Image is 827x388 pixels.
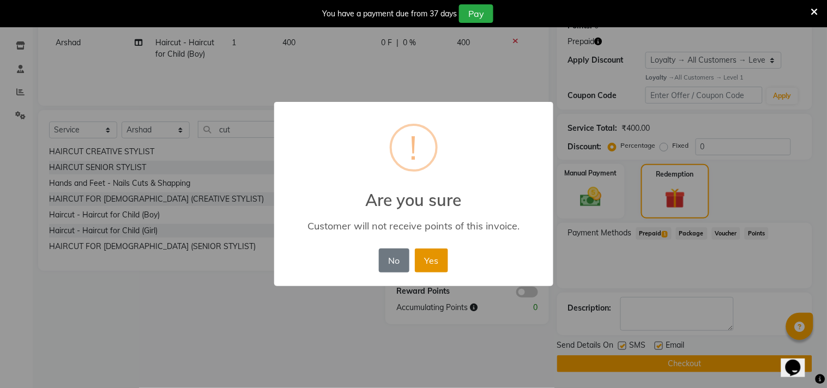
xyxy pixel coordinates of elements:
div: Customer will not receive points of this invoice. [289,220,537,232]
button: Pay [459,4,493,23]
iframe: chat widget [781,344,816,377]
button: No [379,248,409,272]
div: You have a payment due from 37 days [322,8,457,20]
h2: Are you sure [274,177,553,210]
button: Yes [415,248,448,272]
div: ! [410,126,418,169]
